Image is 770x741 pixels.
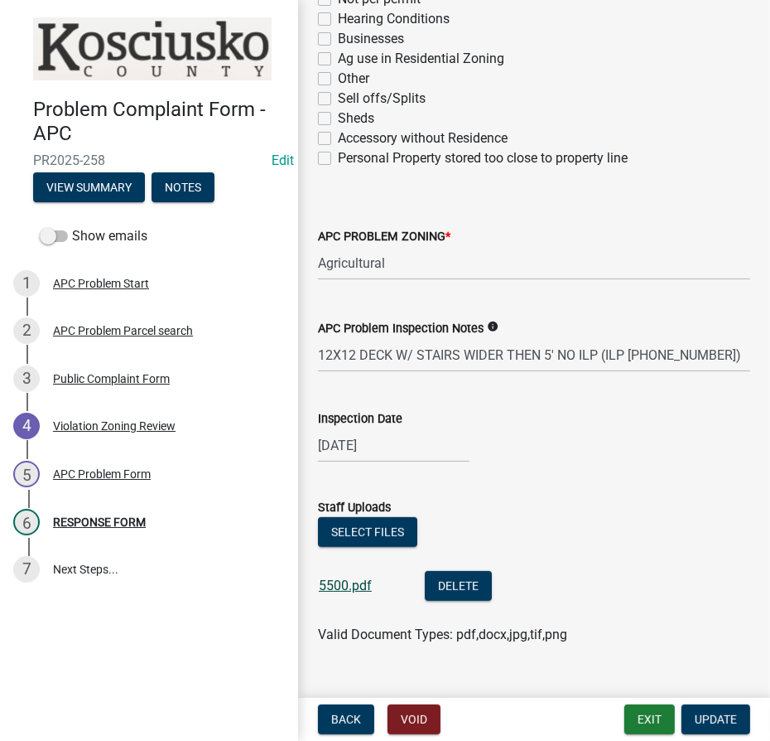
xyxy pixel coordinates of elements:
label: APC PROBLEM ZONING [318,231,450,243]
label: Accessory without Residence [338,128,508,148]
input: mm/dd/yyyy [318,429,469,463]
label: Businesses [338,29,404,49]
button: Delete [425,571,492,601]
div: 2 [13,317,40,344]
span: Back [331,713,361,726]
label: Hearing Conditions [338,9,450,29]
img: Kosciusko County, Indiana [33,17,272,80]
div: 6 [13,509,40,535]
label: APC Problem Inspection Notes [318,323,484,335]
wm-modal-confirm: Summary [33,182,145,195]
div: APC Problem Start [53,278,149,289]
div: APC Problem Parcel search [53,325,193,337]
div: Violation Zoning Review [53,420,176,432]
label: Other [338,69,369,89]
div: RESPONSE FORM [53,516,146,528]
button: Select files [318,517,417,547]
button: Void [387,705,440,734]
div: Public Complaint Form [53,373,170,385]
h4: Problem Complaint Form - APC [33,98,285,146]
wm-modal-confirm: Edit Application Number [272,153,294,168]
label: Personal Property stored too close to property line [338,148,628,168]
span: Valid Document Types: pdf,docx,jpg,tif,png [318,627,567,642]
label: Sell offs/Splits [338,89,426,109]
div: 5 [13,461,40,487]
button: Update [681,705,750,734]
div: 7 [13,556,40,583]
div: APC Problem Form [53,468,151,480]
button: Back [318,705,374,734]
span: Update [695,713,737,726]
button: View Summary [33,172,145,202]
label: Sheds [338,109,374,128]
wm-modal-confirm: Delete Document [425,579,492,595]
wm-modal-confirm: Notes [152,182,214,195]
a: 5500.pdf [319,578,372,593]
label: Ag use in Residential Zoning [338,49,504,69]
label: Staff Uploads [318,502,391,514]
div: 3 [13,366,40,392]
div: 1 [13,270,40,297]
label: Show emails [40,226,147,246]
i: info [487,321,498,332]
button: Notes [152,172,214,202]
span: PR2025-258 [33,153,265,168]
button: Exit [624,705,675,734]
div: 4 [13,413,40,439]
a: Edit [272,153,294,168]
label: Inspection Date [318,414,402,425]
